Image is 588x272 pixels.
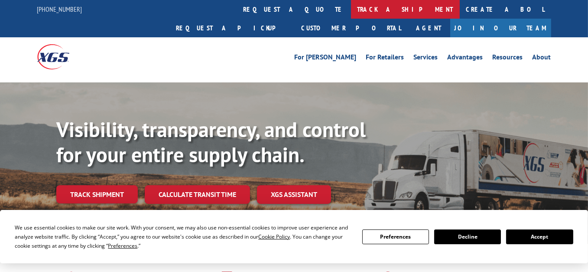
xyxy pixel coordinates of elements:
[295,54,357,63] a: For [PERSON_NAME]
[56,116,366,168] b: Visibility, transparency, and control for your entire supply chain.
[506,229,573,244] button: Accept
[493,54,523,63] a: Resources
[295,19,408,37] a: Customer Portal
[258,233,290,240] span: Cookie Policy
[408,19,450,37] a: Agent
[533,54,551,63] a: About
[37,5,82,13] a: [PHONE_NUMBER]
[145,185,250,204] a: Calculate transit time
[362,229,429,244] button: Preferences
[366,54,404,63] a: For Retailers
[56,185,138,203] a: Track shipment
[15,223,351,250] div: We use essential cookies to make our site work. With your consent, we may also use non-essential ...
[434,229,501,244] button: Decline
[414,54,438,63] a: Services
[108,242,137,249] span: Preferences
[448,54,483,63] a: Advantages
[170,19,295,37] a: Request a pickup
[257,185,331,204] a: XGS ASSISTANT
[450,19,551,37] a: Join Our Team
